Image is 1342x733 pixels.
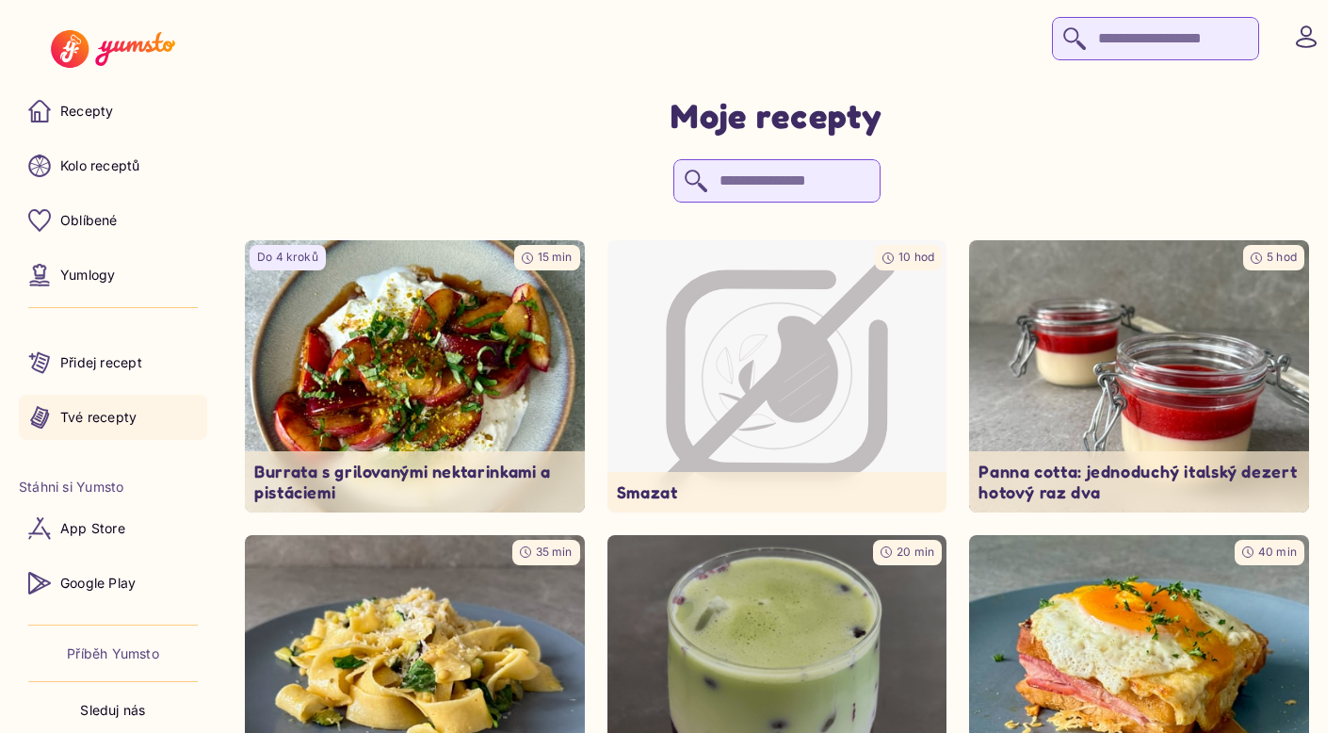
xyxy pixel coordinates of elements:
[671,94,882,137] h1: Moje recepty
[898,250,934,264] span: 10 hod
[617,481,938,503] p: Smazat
[19,506,207,551] a: App Store
[19,478,207,497] li: Stáhni si Yumsto
[19,395,207,440] a: Tvé recepty
[538,250,573,264] span: 15 min
[254,461,575,503] p: Burrata s grilovanými nektarinkami a pistáciemi
[19,198,207,243] a: Oblíbené
[60,211,118,230] p: Oblíbené
[60,408,137,427] p: Tvé recepty
[60,156,140,175] p: Kolo receptů
[60,102,113,121] p: Recepty
[969,240,1309,513] a: undefined5 hodPanna cotta: jednoduchý italský dezert hotový raz dva
[60,574,136,593] p: Google Play
[257,250,318,266] p: Do 4 kroků
[60,519,125,538] p: App Store
[19,143,207,188] a: Kolo receptů
[67,644,159,663] a: Příběh Yumsto
[19,340,207,385] a: Přidej recept
[19,89,207,134] a: Recepty
[607,240,947,513] a: Image not available10 hodSmazat
[978,461,1300,503] p: Panna cotta: jednoduchý italský dezert hotový raz dva
[51,30,174,68] img: Yumsto logo
[897,545,934,559] span: 20 min
[60,266,115,285] p: Yumlogy
[1258,545,1297,559] span: 40 min
[969,240,1309,513] img: undefined
[1267,250,1297,264] span: 5 hod
[607,240,947,513] div: Image not available
[245,240,585,513] img: undefined
[536,545,573,559] span: 35 min
[19,561,207,606] a: Google Play
[245,240,585,513] a: undefinedDo 4 kroků15 minBurrata s grilovanými nektarinkami a pistáciemi
[60,353,142,372] p: Přidej recept
[80,701,145,720] p: Sleduj nás
[19,252,207,298] a: Yumlogy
